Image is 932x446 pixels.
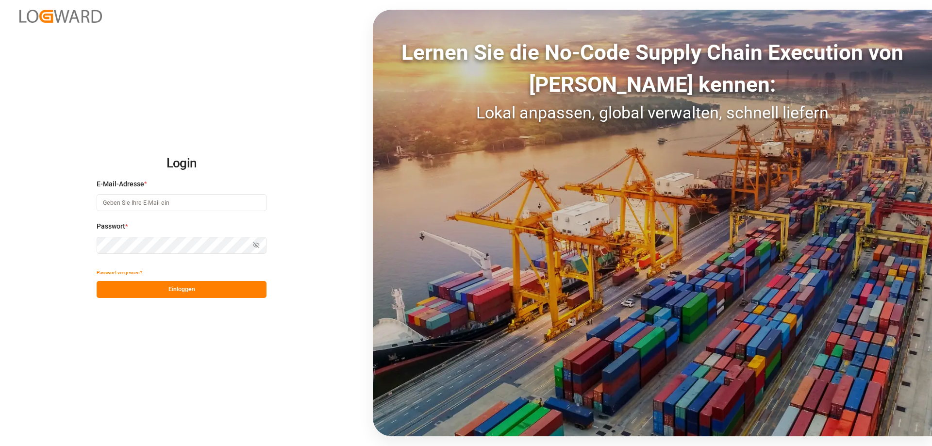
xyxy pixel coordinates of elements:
[19,10,102,23] img: Logward_new_orange.png
[97,194,266,211] input: Geben Sie Ihre E-Mail ein
[97,281,266,298] button: Einloggen
[97,222,125,230] font: Passwort
[97,264,142,281] button: Passwort vergessen?
[401,40,903,97] font: Lernen Sie die No-Code Supply Chain Execution von [PERSON_NAME] kennen:
[168,286,195,293] font: Einloggen
[97,180,144,188] font: E-Mail-Adresse
[97,270,142,275] font: Passwort vergessen?
[476,103,829,122] font: Lokal anpassen, global verwalten, schnell liefern
[166,156,197,170] font: Login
